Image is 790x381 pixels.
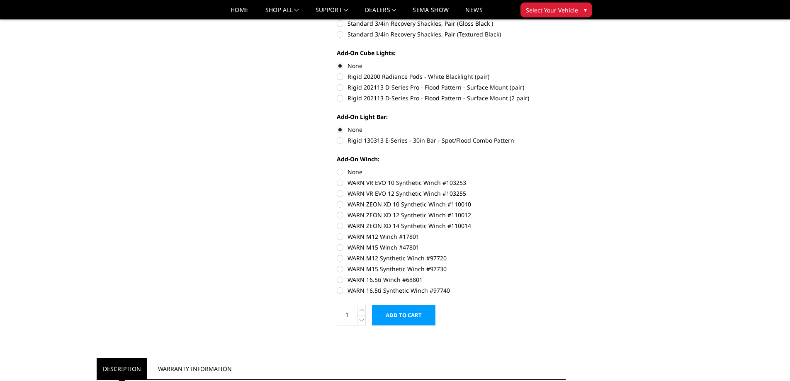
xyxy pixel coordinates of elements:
a: shop all [265,7,299,19]
input: Add to Cart [372,305,435,325]
label: None [337,125,566,134]
label: WARN ZEON XD 10 Synthetic Winch #110010 [337,200,566,209]
a: SEMA Show [413,7,449,19]
label: WARN M15 Synthetic Winch #97730 [337,265,566,273]
label: WARN VR EVO 10 Synthetic Winch #103253 [337,178,566,187]
label: WARN M12 Synthetic Winch #97720 [337,254,566,262]
label: Rigid 202113 D-Series Pro - Flood Pattern - Surface Mount (pair) [337,83,566,92]
label: None [337,61,566,70]
a: Home [231,7,248,19]
label: WARN M12 Winch #17801 [337,232,566,241]
span: Select Your Vehicle [526,6,578,15]
label: WARN ZEON XD 12 Synthetic Winch #110012 [337,211,566,219]
label: Rigid 130313 E-Series - 30in Bar - Spot/Flood Combo Pattern [337,136,566,145]
label: Add-On Cube Lights: [337,49,566,57]
a: Support [316,7,348,19]
label: WARN ZEON XD 14 Synthetic Winch #110014 [337,221,566,230]
label: WARN 16.5ti Winch #68801 [337,275,566,284]
label: Standard 3/4in Recovery Shackles, Pair (Gloss Black ) [337,19,566,28]
button: Select Your Vehicle [520,2,592,17]
label: None [337,167,566,176]
label: Add-On Light Bar: [337,112,566,121]
label: WARN VR EVO 12 Synthetic Winch #103255 [337,189,566,198]
a: Dealers [365,7,396,19]
span: ▾ [584,5,587,14]
label: WARN 16.5ti Synthetic Winch #97740 [337,286,566,295]
label: WARN M15 Winch #47801 [337,243,566,252]
label: Rigid 20200 Radiance Pods - White Blacklight (pair) [337,72,566,81]
a: Warranty Information [152,358,238,379]
label: Add-On Winch: [337,155,566,163]
iframe: Chat Widget [749,341,790,381]
a: Description [97,358,147,379]
label: Standard 3/4in Recovery Shackles, Pair (Textured Black) [337,30,566,39]
label: Rigid 202113 D-Series Pro - Flood Pattern - Surface Mount (2 pair) [337,94,566,102]
a: News [465,7,482,19]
